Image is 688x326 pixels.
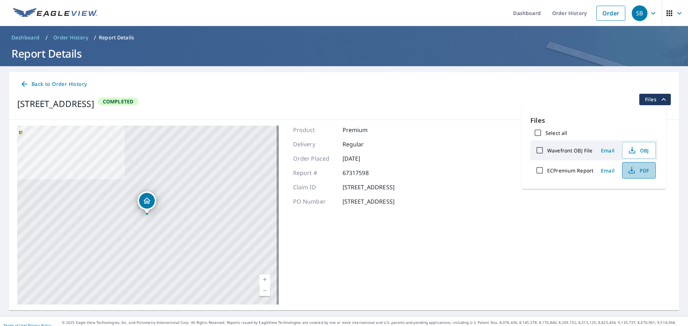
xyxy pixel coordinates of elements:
a: Current Level 17, Zoom Out [259,285,270,296]
span: Email [599,167,616,174]
a: Current Level 17, Zoom In [259,274,270,285]
span: Order History [53,34,88,41]
div: Dropped pin, building 1, Residential property, 2737 Glastonbury Rd Apex, NC 27539 [138,191,156,214]
p: [STREET_ADDRESS] [343,183,395,191]
p: Report Details [99,34,134,41]
span: Dashboard [11,34,40,41]
label: Wavefront OBJ File [547,147,592,154]
p: Delivery [293,140,336,149]
div: SB [632,5,648,21]
h1: Report Details [9,46,679,61]
a: Dashboard [9,32,43,43]
p: Regular [343,140,386,149]
label: Select all [545,130,567,136]
button: PDF [622,162,656,179]
p: Product [293,126,336,134]
button: Email [596,145,619,156]
p: [DATE] [343,154,386,163]
span: Back to Order History [20,80,87,89]
p: Report # [293,169,336,177]
label: ECPremium Report [547,167,593,174]
li: / [94,33,96,42]
a: Order [596,6,625,21]
p: 67317598 [343,169,386,177]
span: Completed [99,98,138,105]
span: Email [599,147,616,154]
li: / [46,33,48,42]
span: Files [645,95,668,104]
a: Back to Order History [17,78,90,91]
a: Order History [51,32,91,43]
p: Premium [343,126,386,134]
span: PDF [627,166,650,175]
img: EV Logo [13,8,97,19]
button: filesDropdownBtn-67317598 [639,94,671,105]
div: [STREET_ADDRESS] [17,97,94,110]
button: OBJ [622,142,656,159]
button: Email [596,165,619,176]
p: Claim ID [293,183,336,191]
p: [STREET_ADDRESS] [343,197,395,206]
nav: breadcrumb [9,32,679,43]
span: OBJ [627,146,650,155]
p: Files [530,116,658,125]
p: Order Placed [293,154,336,163]
p: PO Number [293,197,336,206]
